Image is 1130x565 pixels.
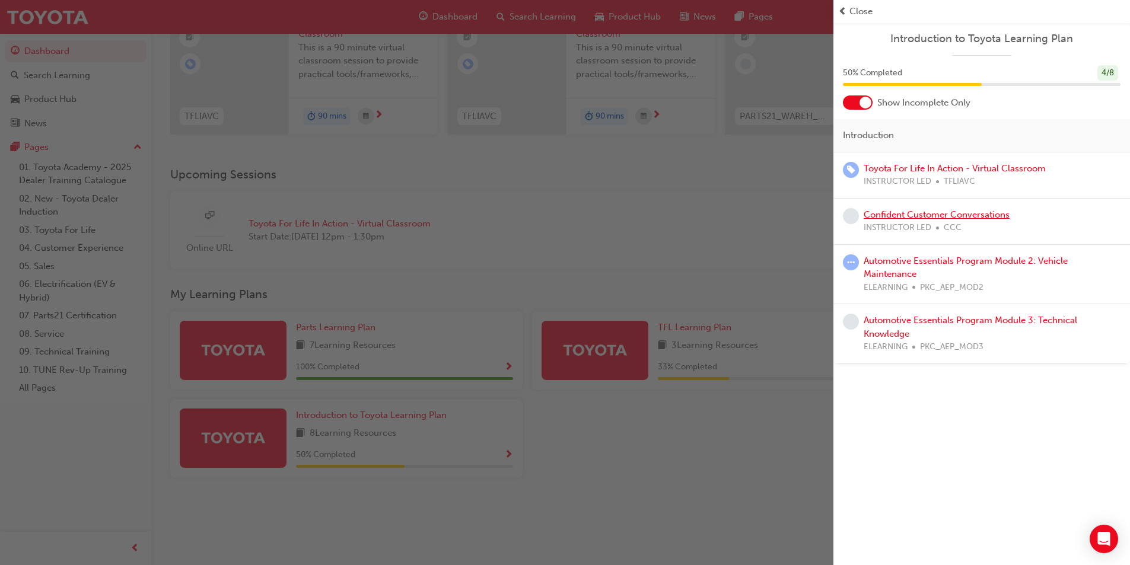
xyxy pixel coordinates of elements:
span: learningRecordVerb_ATTEMPT-icon [843,254,859,270]
span: Close [849,5,873,18]
span: TFLIAVC [944,175,975,189]
span: PKC_AEP_MOD2 [920,281,983,295]
a: Automotive Essentials Program Module 2: Vehicle Maintenance [864,256,1068,280]
a: Toyota For Life In Action - Virtual Classroom [864,163,1046,174]
span: INSTRUCTOR LED [864,221,931,235]
span: Introduction [843,129,894,142]
span: ELEARNING [864,281,908,295]
span: prev-icon [838,5,847,18]
div: Open Intercom Messenger [1090,525,1118,553]
a: Confident Customer Conversations [864,209,1010,220]
span: PKC_AEP_MOD3 [920,340,983,354]
span: learningRecordVerb_NONE-icon [843,314,859,330]
span: ELEARNING [864,340,908,354]
span: Show Incomplete Only [877,96,970,110]
span: learningRecordVerb_ENROLL-icon [843,162,859,178]
span: INSTRUCTOR LED [864,175,931,189]
button: prev-iconClose [838,5,1125,18]
span: CCC [944,221,962,235]
span: 50 % Completed [843,66,902,80]
div: 4 / 8 [1097,65,1118,81]
a: Automotive Essentials Program Module 3: Technical Knowledge [864,315,1077,339]
span: learningRecordVerb_NONE-icon [843,208,859,224]
a: Introduction to Toyota Learning Plan [843,32,1121,46]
